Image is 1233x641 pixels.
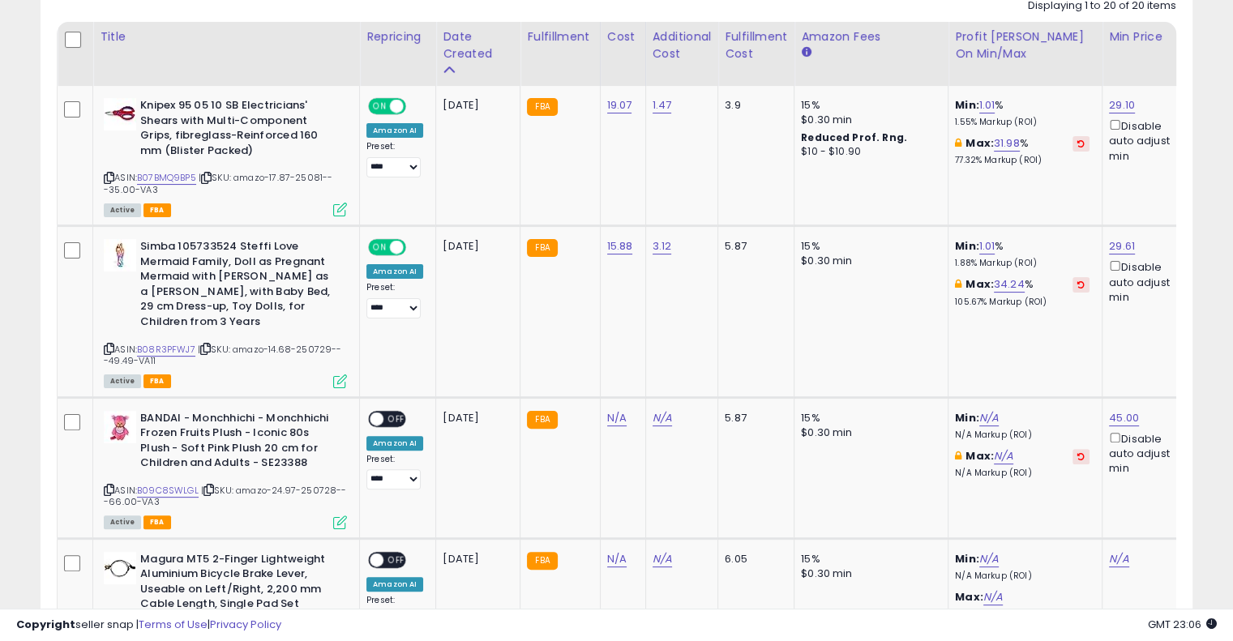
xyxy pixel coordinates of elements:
[955,551,979,566] b: Min:
[16,617,75,632] strong: Copyright
[104,171,332,195] span: | SKU: amazo-17.87-25081---35.00-VA3
[801,130,907,144] b: Reduced Prof. Rng.
[366,577,423,592] div: Amazon AI
[1109,429,1187,476] div: Disable auto adjust min
[955,279,961,289] i: This overrides the store level max markup for this listing
[104,239,136,271] img: 31azhbM84uL._SL40_.jpg
[725,98,781,113] div: 3.9
[443,28,513,62] div: Date Created
[1148,617,1217,632] span: 2025-08-11 23:06 GMT
[994,448,1013,464] a: N/A
[16,617,281,633] div: seller snap | |
[383,412,409,425] span: OFF
[994,135,1020,152] a: 31.98
[955,117,1090,128] p: 1.55% Markup (ROI)
[366,264,423,279] div: Amazon AI
[137,343,195,357] a: B08R3PFWJ7
[140,239,337,333] b: Simba 105733524 Steffi Love Mermaid Family, Doll as Pregnant Mermaid with [PERSON_NAME] as a [PER...
[366,141,423,177] div: Preset:
[1109,551,1128,567] a: N/A
[955,570,1090,582] p: N/A Markup (ROI)
[366,454,423,490] div: Preset:
[607,551,627,567] a: N/A
[1109,97,1135,113] a: 29.10
[143,515,171,529] span: FBA
[139,617,208,632] a: Terms of Use
[1109,258,1187,305] div: Disable auto adjust min
[366,436,423,451] div: Amazon AI
[404,100,430,113] span: OFF
[979,238,995,254] a: 1.01
[104,203,141,217] span: All listings currently available for purchase on Amazon
[979,97,995,113] a: 1.01
[104,411,347,528] div: ASIN:
[370,241,390,254] span: ON
[527,28,593,45] div: Fulfillment
[370,100,390,113] span: ON
[955,155,1090,166] p: 77.32% Markup (ROI)
[955,277,1090,307] div: %
[801,239,935,254] div: 15%
[725,239,781,254] div: 5.87
[979,410,999,426] a: N/A
[104,515,141,529] span: All listings currently available for purchase on Amazon
[443,552,507,566] div: [DATE]
[979,551,999,567] a: N/A
[443,239,507,254] div: [DATE]
[143,374,171,388] span: FBA
[104,484,347,508] span: | SKU: amazo-24.97-250728---66.00-VA3
[955,468,1090,479] p: N/A Markup (ROI)
[104,98,347,215] div: ASIN:
[653,238,672,254] a: 3.12
[1109,28,1192,45] div: Min Price
[955,258,1090,269] p: 1.88% Markup (ROI)
[100,28,353,45] div: Title
[210,617,281,632] a: Privacy Policy
[137,484,199,498] a: B09C8SWLGL
[955,589,983,605] b: Max:
[965,276,994,292] b: Max:
[1109,238,1135,254] a: 29.61
[607,97,632,113] a: 19.07
[366,282,423,318] div: Preset:
[366,123,423,138] div: Amazon AI
[801,425,935,440] div: $0.30 min
[140,98,337,162] b: Knipex 95 05 10 SB Electricians' Shears with Multi-Component Grips, fibreglass-Reinforced 160 mm ...
[607,28,639,45] div: Cost
[801,145,935,159] div: $10 - $10.90
[607,410,627,426] a: N/A
[104,343,342,367] span: | SKU: amazo-14.68-250729---49.49-VA11
[955,410,979,425] b: Min:
[383,553,409,566] span: OFF
[801,113,935,127] div: $0.30 min
[527,239,557,257] small: FBA
[955,97,979,113] b: Min:
[104,411,136,443] img: 41-QJuSKfyL._SL40_.jpg
[801,254,935,268] div: $0.30 min
[653,551,672,567] a: N/A
[527,98,557,116] small: FBA
[104,374,141,388] span: All listings currently available for purchase on Amazon
[801,411,935,425] div: 15%
[104,98,136,130] img: 311D4-NskKL._SL40_.jpg
[1109,117,1187,164] div: Disable auto adjust min
[653,97,672,113] a: 1.47
[1109,410,1139,426] a: 45.00
[143,203,171,217] span: FBA
[955,28,1095,62] div: Profit [PERSON_NAME] on Min/Max
[404,241,430,254] span: OFF
[653,28,712,62] div: Additional Cost
[955,297,1090,308] p: 105.67% Markup (ROI)
[955,429,1090,441] p: N/A Markup (ROI)
[1077,280,1085,288] i: Revert to store-level Max Markup
[104,552,136,584] img: 41Gj3SztPZL._SL40_.jpg
[801,28,941,45] div: Amazon Fees
[801,566,935,581] div: $0.30 min
[801,552,935,566] div: 15%
[607,238,633,254] a: 15.88
[140,411,337,475] b: BANDAI - Monchhichi - Monchhichi Frozen Fruits Plush - Iconic 80s Plush - Soft Pink Plush 20 cm f...
[801,98,935,113] div: 15%
[527,411,557,429] small: FBA
[955,136,1090,166] div: %
[443,98,507,113] div: [DATE]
